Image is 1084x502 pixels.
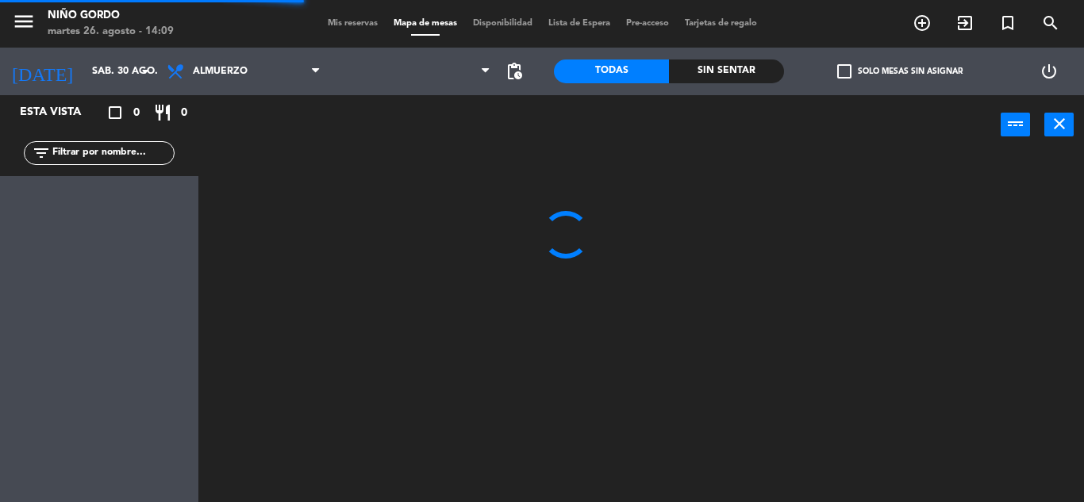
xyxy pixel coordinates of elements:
[554,59,669,83] div: Todas
[955,13,974,33] i: exit_to_app
[1001,113,1030,136] button: power_input
[193,66,248,77] span: Almuerzo
[1006,114,1025,133] i: power_input
[998,13,1017,33] i: turned_in_not
[386,19,465,28] span: Mapa de mesas
[32,144,51,163] i: filter_list
[133,104,140,122] span: 0
[1040,62,1059,81] i: power_settings_new
[48,24,174,40] div: martes 26. agosto - 14:09
[48,8,174,24] div: Niño Gordo
[505,62,524,81] span: pending_actions
[106,103,125,122] i: crop_square
[320,19,386,28] span: Mis reservas
[677,19,765,28] span: Tarjetas de regalo
[1041,13,1060,33] i: search
[837,64,851,79] span: check_box_outline_blank
[12,10,36,33] i: menu
[51,144,174,162] input: Filtrar por nombre...
[1044,113,1074,136] button: close
[618,19,677,28] span: Pre-acceso
[913,13,932,33] i: add_circle_outline
[465,19,540,28] span: Disponibilidad
[1050,114,1069,133] i: close
[540,19,618,28] span: Lista de Espera
[837,64,963,79] label: Solo mesas sin asignar
[8,103,114,122] div: Esta vista
[181,104,187,122] span: 0
[669,59,784,83] div: Sin sentar
[136,62,155,81] i: arrow_drop_down
[153,103,172,122] i: restaurant
[12,10,36,39] button: menu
